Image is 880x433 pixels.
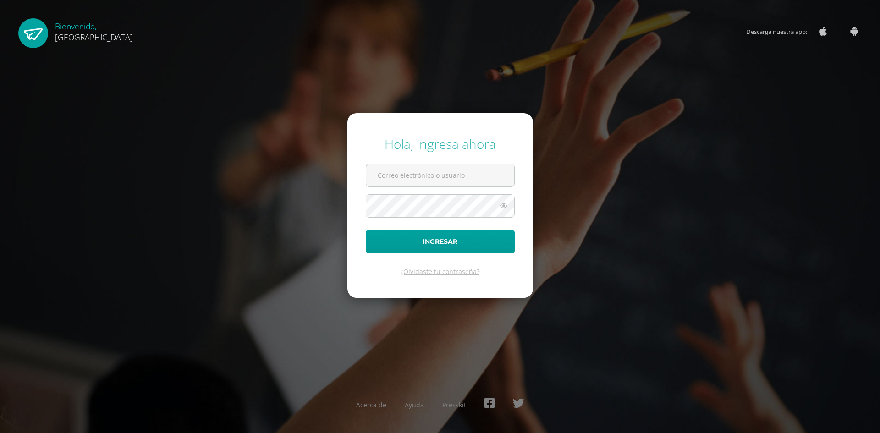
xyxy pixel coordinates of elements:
[55,18,133,43] div: Bienvenido,
[366,135,515,153] div: Hola, ingresa ahora
[405,400,424,409] a: Ayuda
[746,23,816,40] span: Descarga nuestra app:
[442,400,466,409] a: Presskit
[366,164,514,186] input: Correo electrónico o usuario
[401,267,479,276] a: ¿Olvidaste tu contraseña?
[55,32,133,43] span: [GEOGRAPHIC_DATA]
[366,230,515,253] button: Ingresar
[356,400,386,409] a: Acerca de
